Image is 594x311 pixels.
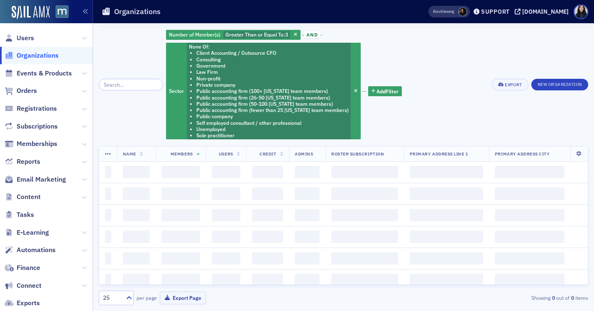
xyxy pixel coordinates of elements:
[161,166,200,178] span: ‌
[252,274,284,286] span: ‌
[225,31,285,38] span: Greater Than or Equal To :
[295,166,320,178] span: ‌
[495,231,565,243] span: ‌
[492,79,528,90] button: Export
[17,157,40,166] span: Reports
[5,299,40,308] a: Exports
[410,274,483,286] span: ‌
[331,231,398,243] span: ‌
[123,151,136,157] span: Name
[196,113,349,119] li: Public company
[161,252,200,265] span: ‌
[331,252,398,265] span: ‌
[285,31,288,38] span: 3
[376,87,398,95] span: Add Filter
[5,34,34,43] a: Users
[5,210,34,219] a: Tasks
[295,187,320,200] span: ‌
[196,82,349,88] li: Private company
[17,69,72,78] span: Events & Products
[17,228,49,237] span: E-Learning
[5,86,37,95] a: Orders
[12,6,50,19] a: SailAMX
[196,101,349,107] li: Public accounting firm (50-100 [US_STATE] team members)
[137,294,157,301] label: per page
[17,281,42,290] span: Connect
[5,281,42,290] a: Connect
[212,209,240,221] span: ‌
[410,166,483,178] span: ‌
[5,51,59,60] a: Organizations
[5,139,57,148] a: Memberships
[431,294,588,301] div: Showing out of items
[17,86,37,95] span: Orders
[196,63,349,69] li: Government
[515,9,572,15] button: [DOMAIN_NAME]
[550,294,556,301] strong: 0
[17,210,34,219] span: Tasks
[531,79,588,90] button: New Organization
[212,231,240,243] span: ‌
[17,175,66,184] span: Email Marketing
[17,245,56,255] span: Automations
[212,274,240,286] span: ‌
[169,87,184,94] span: Sector
[161,274,200,286] span: ‌
[495,274,565,286] span: ‌
[17,192,41,202] span: Content
[531,80,588,87] a: New Organization
[481,8,510,15] div: Support
[5,192,41,202] a: Content
[331,187,398,200] span: ‌
[196,88,349,94] li: Public accounting firm (100+ [US_STATE] team members)
[114,7,161,17] h1: Organizations
[331,209,398,221] span: ‌
[5,228,49,237] a: E-Learning
[252,209,284,221] span: ‌
[522,8,569,15] div: [DOMAIN_NAME]
[433,9,454,15] span: Viewing
[105,187,111,200] span: ‌
[410,151,468,157] span: Primary Address Line 1
[161,231,200,243] span: ‌
[169,31,220,38] span: Number of Member(s)
[196,120,349,126] li: Self employed consultant / other professional
[495,252,565,265] span: ‌
[196,126,349,132] li: Unemployed
[5,175,66,184] a: Email Marketing
[410,209,483,221] span: ‌
[5,69,72,78] a: Events & Products
[433,9,441,14] div: Also
[50,5,68,19] a: View Homepage
[105,209,111,221] span: ‌
[259,151,276,157] span: Credit
[302,32,323,38] button: and
[196,50,349,56] li: Client Accounting / Outsource CFO
[295,252,320,265] span: ‌
[123,209,150,221] span: ‌
[252,231,284,243] span: ‌
[17,263,40,272] span: Finance
[123,231,150,243] span: ‌
[295,231,320,243] span: ‌
[574,5,588,19] span: Profile
[295,209,320,221] span: ‌
[17,104,57,113] span: Registrations
[5,263,40,272] a: Finance
[17,51,59,60] span: Organizations
[105,231,111,243] span: ‌
[458,7,467,16] span: Lauren McDonough
[99,79,163,90] input: Search…
[196,75,349,82] li: Non-profit
[495,166,565,178] span: ‌
[410,187,483,200] span: ‌
[368,86,402,97] button: AddFilter
[196,132,349,138] li: Sole practitioner
[212,252,240,265] span: ‌
[5,104,57,113] a: Registrations
[212,166,240,178] span: ‌
[17,122,58,131] span: Subscriptions
[295,151,313,157] span: Admins
[123,274,150,286] span: ‌
[304,32,320,38] span: and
